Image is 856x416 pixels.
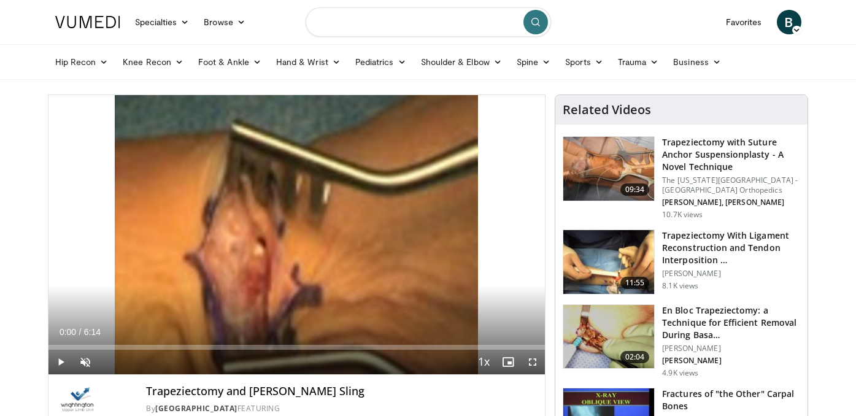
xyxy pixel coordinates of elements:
div: By FEATURING [146,403,535,414]
h3: Trapeziectomy with Suture Anchor Suspensionplasty - A Novel Technique [662,136,800,173]
h4: Trapeziectomy and [PERSON_NAME] Sling [146,385,535,398]
p: 8.1K views [662,281,698,291]
h3: Fractures of "the Other" Carpal Bones [662,388,800,412]
a: Hip Recon [48,50,116,74]
a: Foot & Ankle [191,50,269,74]
button: Unmute [73,350,98,374]
p: [PERSON_NAME] [662,356,800,366]
a: 02:04 En Bloc Trapeziectomy: a Technique for Efficient Removal During Basa… [PERSON_NAME] [PERSON... [563,304,800,378]
h3: Trapeziectomy With Ligament Reconstruction and Tendon Interposition … [662,229,800,266]
img: Wrightington Hospital [58,385,98,414]
h3: En Bloc Trapeziectomy: a Technique for Efficient Removal During Basa… [662,304,800,341]
p: 10.7K views [662,210,703,220]
a: Favorites [719,10,769,34]
a: [GEOGRAPHIC_DATA] [155,403,237,414]
a: Shoulder & Elbow [414,50,509,74]
p: [PERSON_NAME] [662,344,800,353]
a: 11:55 Trapeziectomy With Ligament Reconstruction and Tendon Interposition … [PERSON_NAME] 8.1K views [563,229,800,295]
button: Fullscreen [520,350,545,374]
a: Pediatrics [348,50,414,74]
a: Specialties [128,10,197,34]
img: 1e56fb93-9923-46c5-95db-3805b87b86e9.150x105_q85_crop-smart_upscale.jpg [563,137,654,201]
a: Sports [558,50,611,74]
a: Knee Recon [115,50,191,74]
p: The [US_STATE][GEOGRAPHIC_DATA] - [GEOGRAPHIC_DATA] Orthopedics [662,175,800,195]
h4: Related Videos [563,102,651,117]
a: Spine [509,50,558,74]
a: B [777,10,801,34]
span: / [79,327,82,337]
span: 11:55 [620,277,650,289]
button: Play [48,350,73,374]
img: adccc3c3-27a2-414b-8990-1ed5991eef91.150x105_q85_crop-smart_upscale.jpg [563,305,654,369]
a: 09:34 Trapeziectomy with Suture Anchor Suspensionplasty - A Novel Technique The [US_STATE][GEOGRA... [563,136,800,220]
div: Progress Bar [48,345,546,350]
img: bd4dadc6-7a92-43e0-9ec0-1b5ef2ab97ac.150x105_q85_crop-smart_upscale.jpg [563,230,654,294]
span: 0:00 [60,327,76,337]
a: Business [666,50,728,74]
a: Browse [196,10,253,34]
button: Enable picture-in-picture mode [496,350,520,374]
span: 6:14 [84,327,101,337]
span: 02:04 [620,351,650,363]
input: Search topics, interventions [306,7,551,37]
p: 4.9K views [662,368,698,378]
p: [PERSON_NAME], [PERSON_NAME] [662,198,800,207]
span: 09:34 [620,183,650,196]
p: [PERSON_NAME] [662,269,800,279]
video-js: Video Player [48,95,546,375]
img: VuMedi Logo [55,16,120,28]
a: Hand & Wrist [269,50,348,74]
button: Playback Rate [471,350,496,374]
a: Trauma [611,50,666,74]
